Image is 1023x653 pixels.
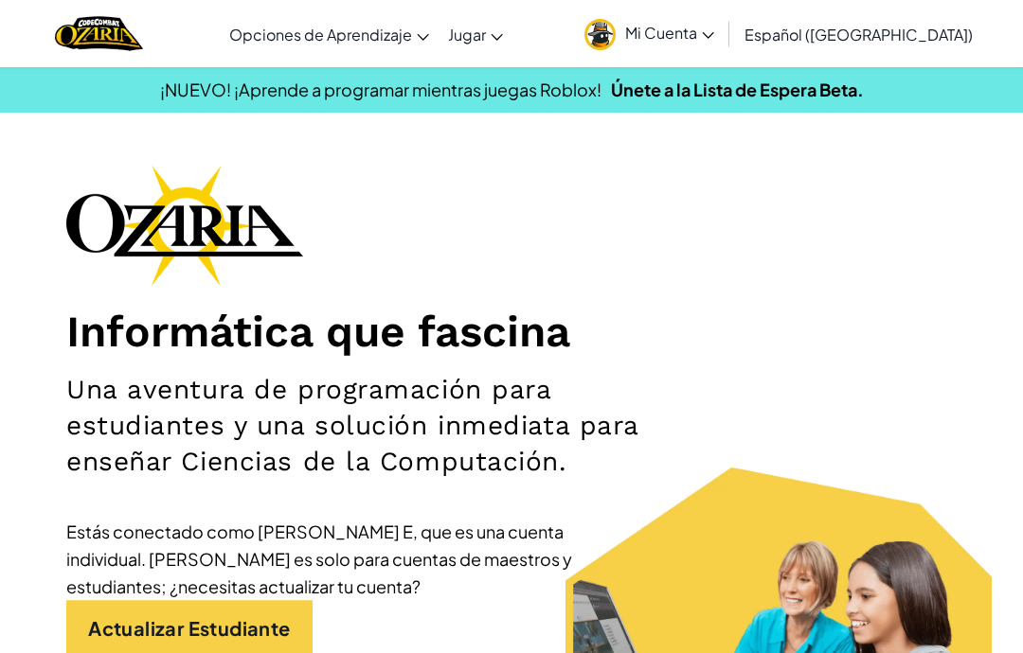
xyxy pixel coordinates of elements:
a: Español ([GEOGRAPHIC_DATA]) [735,9,982,60]
a: Jugar [439,9,512,60]
span: Mi Cuenta [625,23,714,43]
a: Mi Cuenta [575,4,724,63]
img: Ozaria branding logo [66,165,303,286]
a: Ozaria by CodeCombat logo [55,14,143,53]
div: Estás conectado como [PERSON_NAME] E, que es una cuenta individual. [PERSON_NAME] es solo para cu... [66,518,635,600]
h1: Informática que fascina [66,305,957,358]
span: Español ([GEOGRAPHIC_DATA]) [745,25,973,44]
img: Home [55,14,143,53]
a: Opciones de Aprendizaje [220,9,439,60]
span: Jugar [448,25,486,44]
img: avatar [584,19,616,50]
span: Opciones de Aprendizaje [229,25,412,44]
span: ¡NUEVO! ¡Aprende a programar mientras juegas Roblox! [160,79,601,100]
h2: Una aventura de programación para estudiantes y una solución inmediata para enseñar Ciencias de l... [66,372,663,480]
a: Únete a la Lista de Espera Beta. [611,79,864,100]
